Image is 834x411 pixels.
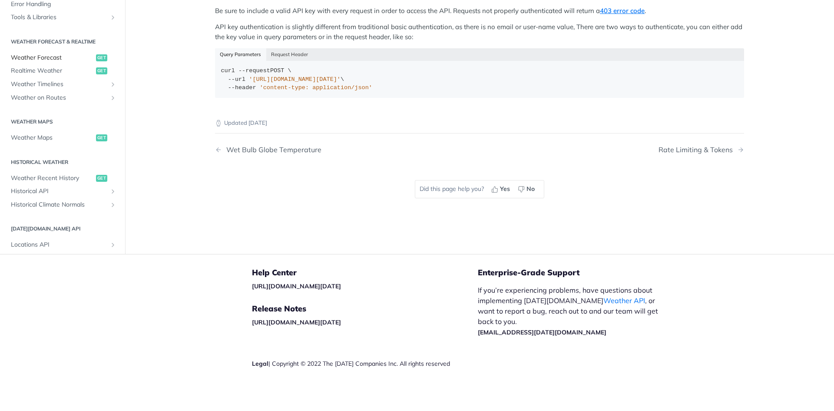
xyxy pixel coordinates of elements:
span: --url [228,76,246,83]
a: Legal [252,360,268,368]
h5: Help Center [252,267,478,278]
button: Show subpages for Weather Timelines [109,81,116,88]
a: [URL][DOMAIN_NAME][DATE] [252,318,341,326]
a: Historical Climate NormalsShow subpages for Historical Climate Normals [7,198,119,211]
h2: [DATE][DOMAIN_NAME] API [7,225,119,233]
p: If you’re experiencing problems, have questions about implementing [DATE][DOMAIN_NAME] , or want ... [478,285,667,337]
span: Tools & Libraries [11,13,107,22]
span: get [96,134,107,141]
h2: Historical Weather [7,158,119,166]
a: [URL][DOMAIN_NAME][DATE] [252,282,341,290]
a: Weather API [603,296,645,305]
div: Wet Bulb Globe Temperature [222,146,321,154]
span: --header [228,84,256,91]
a: 403 error code [600,7,645,15]
p: Be sure to include a valid API key with every request in order to access the API. Requests not pr... [215,6,744,16]
span: '[URL][DOMAIN_NAME][DATE]' [249,76,341,83]
span: Weather Timelines [11,80,107,89]
p: Updated [DATE] [215,119,744,127]
a: Weather Mapsget [7,131,119,144]
a: Tools & LibrariesShow subpages for Tools & Libraries [7,11,119,24]
span: Locations API [11,241,107,249]
span: Historical API [11,187,107,196]
h5: Enterprise-Grade Support [478,267,681,278]
button: Show subpages for Historical Climate Normals [109,201,116,208]
span: Realtime Weather [11,67,94,75]
span: Weather Forecast [11,53,94,62]
h5: Release Notes [252,304,478,314]
button: Show subpages for Historical API [109,188,116,195]
h2: Weather Maps [7,118,119,126]
a: Insights APIShow subpages for Insights API [7,252,119,265]
a: Locations APIShow subpages for Locations API [7,238,119,251]
a: Weather on RoutesShow subpages for Weather on Routes [7,91,119,104]
div: | Copyright © 2022 The [DATE] Companies Inc. All rights reserved [252,359,478,368]
span: --request [238,67,270,74]
a: Weather TimelinesShow subpages for Weather Timelines [7,78,119,91]
a: Next Page: Rate Limiting & Tokens [659,146,744,154]
button: No [515,183,539,196]
h2: Weather Forecast & realtime [7,38,119,46]
span: Yes [500,184,510,194]
nav: Pagination Controls [215,137,744,163]
span: curl [221,67,235,74]
button: Show subpages for Locations API [109,241,116,248]
a: Weather Forecastget [7,51,119,64]
a: Previous Page: Wet Bulb Globe Temperature [215,146,442,154]
div: Rate Limiting & Tokens [659,146,737,154]
span: get [96,67,107,74]
button: Show subpages for Tools & Libraries [109,14,116,21]
a: Historical APIShow subpages for Historical API [7,185,119,198]
span: get [96,54,107,61]
span: No [526,184,535,194]
span: get [96,175,107,182]
a: [EMAIL_ADDRESS][DATE][DOMAIN_NAME] [478,328,606,336]
a: Weather Recent Historyget [7,172,119,185]
span: Weather Maps [11,134,94,142]
span: 'content-type: application/json' [260,84,372,91]
p: API key authentication is slightly different from traditional basic authentication, as there is n... [215,22,744,42]
div: POST \ \ [221,67,738,92]
div: Did this page help you? [415,180,544,198]
span: Historical Climate Normals [11,200,107,209]
button: Request Header [266,48,313,60]
a: Realtime Weatherget [7,64,119,77]
button: Yes [488,183,515,196]
span: Weather Recent History [11,174,94,183]
button: Show subpages for Weather on Routes [109,94,116,101]
span: Insights API [11,254,107,263]
span: Weather on Routes [11,94,107,102]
